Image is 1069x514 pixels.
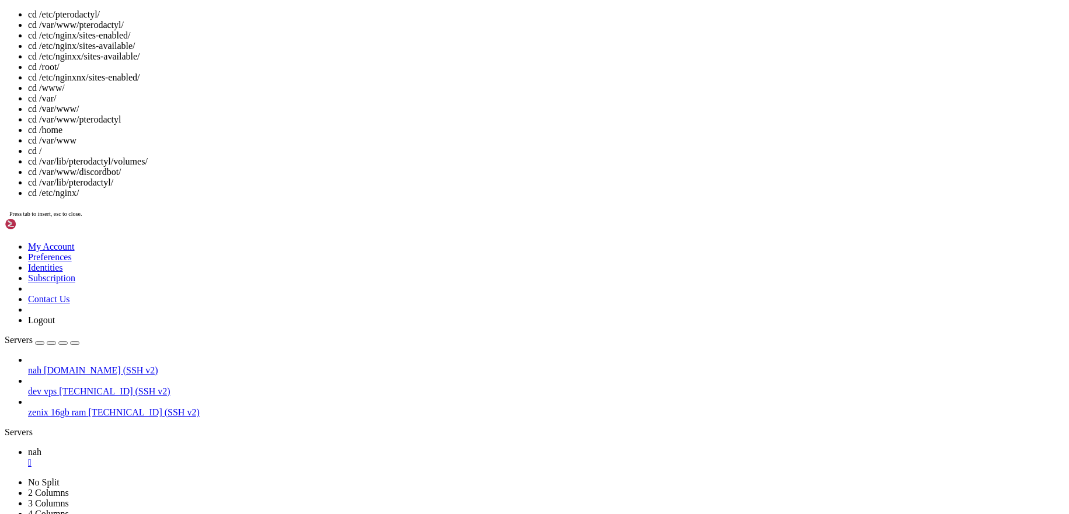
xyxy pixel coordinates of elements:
li: cd /etc/nginxnx/sites-enabled/ [28,72,1064,83]
x-row: Expanded Security Maintenance for Applications is not enabled. [5,302,916,311]
x-row: 117 updates can be applied immediately. [5,320,916,328]
x-row: 9 additional security updates can be applied with ESM Apps. [5,13,916,22]
a: Logout [28,315,55,325]
x-row: *** System restart required *** [5,390,916,398]
x-row: New release '24.04.3 LTS' available. [5,40,916,48]
span: dev vps [28,386,57,396]
div: (20, 48) [89,425,93,433]
span: Press tab to insert, esc to close. [9,211,82,217]
x-row: Learn more about enabling ESM Apps service at [URL][DOMAIN_NAME] [5,22,916,31]
li: cd /home [28,125,1064,135]
span: escherlol@zenixhosting [5,83,95,92]
x-row: Users logged in: 0 [5,215,916,223]
span: ~ [58,407,62,415]
x-row: melan@[TECHNICAL_ID]'s password: [5,92,916,101]
li: cd /etc/pterodactyl/ [28,9,1064,20]
span: melan@server [5,425,54,433]
li: cd /etc/nginx/sites-available/ [28,41,1064,51]
a: Subscription [28,273,75,283]
a: 2 Columns [28,488,69,498]
a: zenix 16gb ram [TECHNICAL_ID] (SSH v2) [28,407,1064,418]
x-row: * Strictly confined Kubernetes makes edge and IoT secure. Learn how MicroK8s [5,258,916,267]
span: [TECHNICAL_ID] (SSH v2) [59,386,170,396]
li: cd /root/ [28,62,1064,72]
li: cd /var/ [28,93,1064,104]
x-row: See [URL][DOMAIN_NAME] or run: sudo pro status [5,363,916,372]
li: zenix 16gb ram [TECHNICAL_ID] (SSH v2) [28,397,1064,418]
a: nah [DOMAIN_NAME] (SSH v2) [28,365,1064,376]
li: cd /var/www [28,135,1064,146]
x-row: Processes: 136 [5,206,916,215]
span: [DOMAIN_NAME] [5,416,58,424]
x-row: Memory usage: 22% [5,188,916,197]
x-row: * Documentation: [URL][DOMAIN_NAME] [5,118,916,127]
li: cd /etc/nginx/ [28,188,1064,198]
a: Servers [5,335,79,345]
li: cd /var/www/pterodactyl [28,114,1064,125]
x-row: System load: 0.0 [5,171,916,180]
x-row: [URL][DOMAIN_NAME] [5,285,916,293]
span: ~ [58,425,62,433]
x-row: To see these additional updates run: apt list --upgradable [5,337,916,346]
x-row: System information as of [DATE] [5,153,916,162]
span: nah [28,365,41,375]
x-row: Usage of /: 30.3% of 31.32GB [5,180,916,188]
x-row: Run 'do-release-upgrade' to upgrade to it. [5,48,916,57]
x-row: Welcome to Ubuntu 24.04.2 LTS (GNU/Linux 6.8.0-71-generic x86_64) [5,101,916,110]
li: cd / [28,146,1064,156]
a:  [28,457,1064,468]
img: Shellngn [5,218,72,230]
li: cd /var/www/ [28,104,1064,114]
x-row: 2 of these updates are standard security updates. [5,328,916,337]
li: nah [DOMAIN_NAME] (SSH v2) [28,355,1064,376]
span: nah [28,447,41,457]
a: My Account [28,242,75,251]
span: melan@server [5,407,54,415]
x-row: * Support: [URL][DOMAIN_NAME] [5,136,916,145]
a: 3 Columns [28,498,69,508]
li: dev vps [TECHNICAL_ID] (SSH v2) [28,376,1064,397]
x-row: just raised the bar for easy, resilient and secure K8s cluster deployment. [5,267,916,276]
span: zenix 16gb ram [28,407,86,417]
x-row: : $ cd / [5,425,916,433]
x-row: : $ ls [5,407,916,416]
a: dev vps [TECHNICAL_ID] (SSH v2) [28,386,1064,397]
span: ~ [99,83,103,92]
x-row: IPv6 address for ens18: [TECHNICAL_ID] [5,232,916,241]
x-row: Last login: [DATE] from [TECHNICAL_ID] [5,398,916,407]
a: Preferences [28,252,72,262]
x-row: : $ ssh melan@[TECHNICAL_ID] [5,83,916,92]
a: Contact Us [28,294,70,304]
span: [TECHNICAL_ID] (SSH v2) [89,407,200,417]
x-row: Last login: [DATE] from [TECHNICAL_ID] [5,75,916,83]
a: nah [28,447,1064,468]
x-row: IPv4 address for ens18: [TECHNICAL_ID] [5,223,916,232]
span: Servers [5,335,33,345]
a: Identities [28,263,63,272]
x-row: * Management: [URL][DOMAIN_NAME] [5,127,916,136]
x-row: Swap usage: 3% [5,197,916,206]
li: cd /var/www/discordbot/ [28,167,1064,177]
li: cd /var/lib/pterodactyl/volumes/ [28,156,1064,167]
div: Servers [5,427,1064,438]
li: cd /etc/nginxx/sites-available/ [28,51,1064,62]
a: No Split [28,477,60,487]
li: cd /var/lib/pterodactyl/ [28,177,1064,188]
li: cd /etc/nginx/sites-enabled/ [28,30,1064,41]
li: cd /var/www/pterodactyl/ [28,20,1064,30]
li: cd /www/ [28,83,1064,93]
span: [DOMAIN_NAME] (SSH v2) [44,365,158,375]
x-row: Enable ESM Apps to receive additional future security updates. [5,355,916,363]
x-row: IPv6 address for ens18: [TECHNICAL_ID] [5,241,916,250]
